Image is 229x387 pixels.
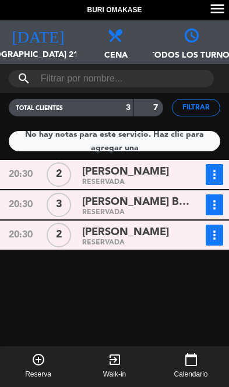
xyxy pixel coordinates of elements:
span: TOTAL CLIENTES [16,105,63,111]
span: Walk-in [103,369,126,381]
div: No hay notas para este servicio. Haz clic para agregar una [9,128,220,155]
i: search [17,72,31,86]
div: RESERVADA [82,210,189,215]
button: more_vert [206,225,223,246]
i: [DATE] [12,26,64,42]
button: more_vert [206,194,223,215]
i: calendar_today [184,353,198,367]
span: Reserva [25,369,51,381]
i: more_vert [207,228,221,242]
div: 20:30 [1,164,40,185]
button: Filtrar [172,99,220,116]
span: [PERSON_NAME] [82,224,169,241]
span: Calendario [174,369,207,381]
strong: 3 [126,104,131,112]
button: more_vert [206,164,223,185]
i: exit_to_app [108,353,122,367]
strong: 7 [153,104,160,112]
button: calendar_todayCalendario [153,346,229,387]
div: RESERVADA [82,180,189,185]
div: 2 [47,223,71,247]
span: [PERSON_NAME] [82,164,169,180]
input: Filtrar por nombre... [40,70,183,87]
span: [PERSON_NAME] Beatove [82,194,189,211]
div: 20:30 [1,225,40,246]
i: more_vert [207,168,221,182]
div: 20:30 [1,194,40,215]
button: exit_to_appWalk-in [76,346,153,387]
div: 3 [47,193,71,217]
span: Buri Omakase [87,5,142,16]
i: more_vert [207,198,221,212]
i: add_circle_outline [31,353,45,367]
div: RESERVADA [82,240,189,246]
div: 2 [47,162,71,187]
